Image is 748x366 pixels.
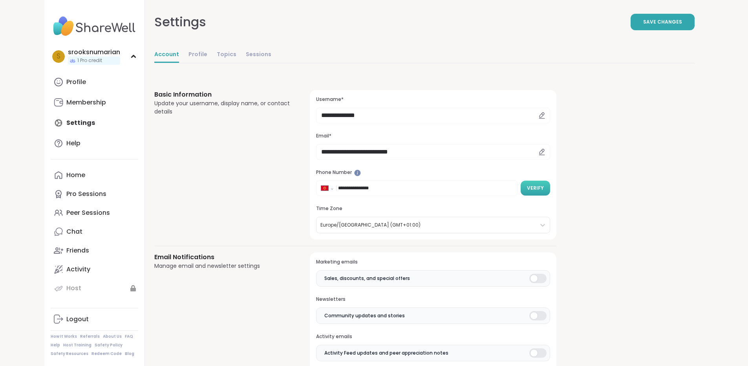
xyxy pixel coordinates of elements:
a: Sessions [246,47,271,63]
a: How It Works [51,334,77,339]
div: Settings [154,13,206,31]
div: Update your username, display name, or contact details [154,99,291,116]
button: Save Changes [631,14,695,30]
h3: Username* [316,96,550,103]
h3: Time Zone [316,205,550,212]
a: Topics [217,47,236,63]
h3: Activity emails [316,333,550,340]
h3: Newsletters [316,296,550,303]
a: About Us [103,334,122,339]
a: Membership [51,93,138,112]
span: Save Changes [643,18,682,26]
h3: Basic Information [154,90,291,99]
a: FAQ [125,334,133,339]
div: Host [66,284,81,293]
div: Logout [66,315,89,324]
a: Help [51,134,138,153]
div: Help [66,139,80,148]
div: Activity [66,265,90,274]
a: Safety Resources [51,351,88,357]
a: Logout [51,310,138,329]
span: Community updates and stories [324,312,405,319]
div: Chat [66,227,82,236]
span: Verify [527,185,544,192]
a: Profile [188,47,207,63]
div: srooksnumarian [68,48,120,57]
img: ShareWell Nav Logo [51,13,138,40]
a: Help [51,342,60,348]
span: 1 Pro credit [77,57,102,64]
a: Chat [51,222,138,241]
a: Home [51,166,138,185]
div: Membership [66,98,106,107]
a: Blog [125,351,134,357]
div: Peer Sessions [66,209,110,217]
span: s [57,51,60,62]
a: Activity [51,260,138,279]
h3: Email* [316,133,550,139]
a: Peer Sessions [51,203,138,222]
button: Verify [521,181,550,196]
a: Host [51,279,138,298]
h3: Phone Number [316,169,550,176]
div: Pro Sessions [66,190,106,198]
a: Referrals [80,334,100,339]
a: Redeem Code [91,351,122,357]
div: Friends [66,246,89,255]
div: Manage email and newsletter settings [154,262,291,270]
a: Safety Policy [95,342,123,348]
a: Host Training [63,342,91,348]
a: Pro Sessions [51,185,138,203]
h3: Email Notifications [154,253,291,262]
a: Friends [51,241,138,260]
div: Home [66,171,85,179]
a: Account [154,47,179,63]
div: Profile [66,78,86,86]
span: Sales, discounts, and special offers [324,275,410,282]
a: Profile [51,73,138,91]
span: Activity Feed updates and peer appreciation notes [324,350,448,357]
iframe: Spotlight [354,170,361,176]
h3: Marketing emails [316,259,550,265]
